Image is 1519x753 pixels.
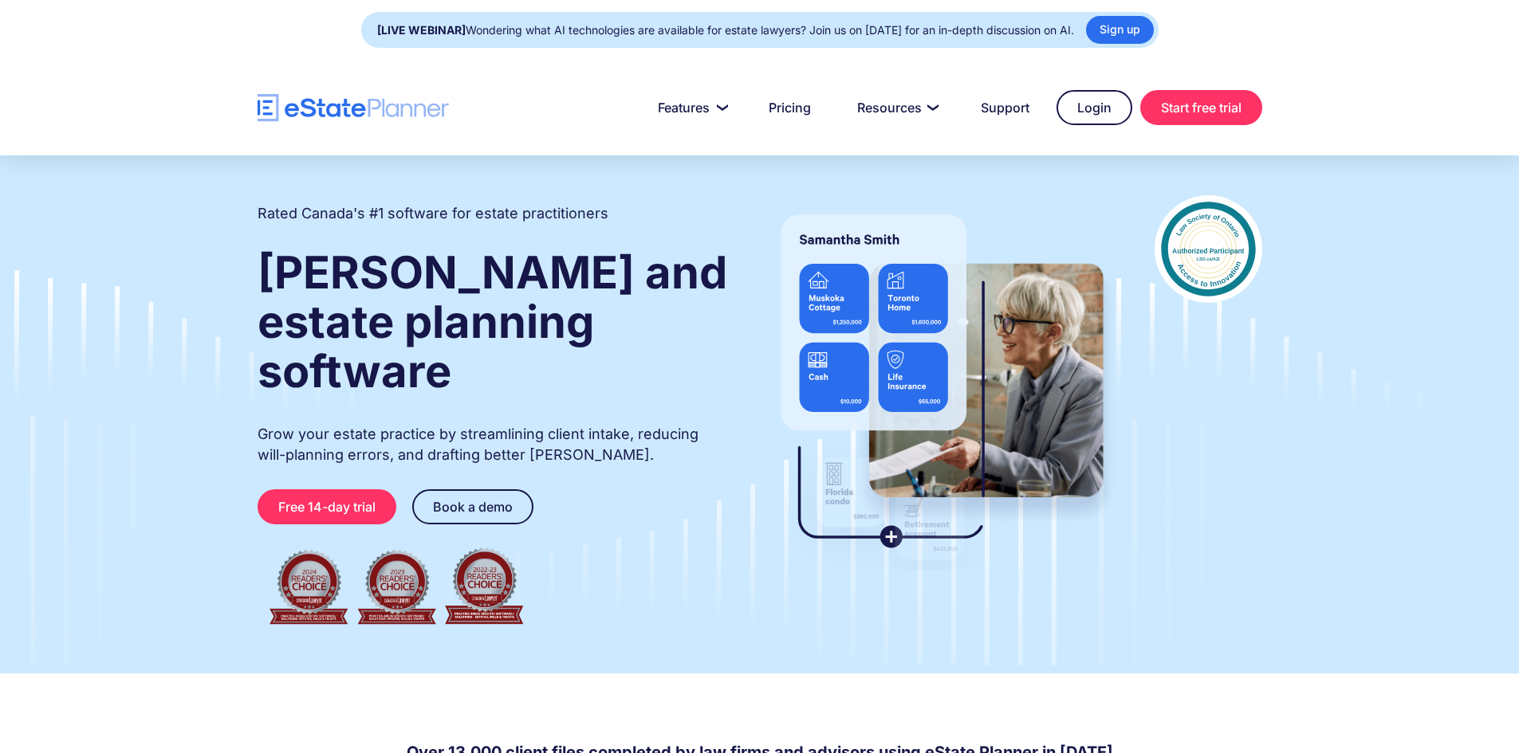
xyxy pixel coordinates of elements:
a: Book a demo [412,489,533,524]
a: Login [1057,90,1132,125]
a: Pricing [750,92,830,124]
a: Features [639,92,742,124]
a: Sign up [1086,16,1154,44]
strong: [LIVE WEBINAR] [377,23,466,37]
p: Grow your estate practice by streamlining client intake, reducing will-planning errors, and draft... [258,424,730,465]
a: home [258,94,449,122]
a: Free 14-day trial [258,489,396,524]
a: Support [962,92,1049,124]
strong: [PERSON_NAME] and estate planning software [258,245,727,398]
a: Start free trial [1140,90,1262,125]
h2: Rated Canada's #1 software for estate practitioners [258,203,608,224]
img: estate planner showing wills to their clients, using eState Planner, a leading estate planning so... [761,195,1123,570]
a: Resources [838,92,954,124]
div: Wondering what AI technologies are available for estate lawyers? Join us on [DATE] for an in-dept... [377,19,1074,41]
